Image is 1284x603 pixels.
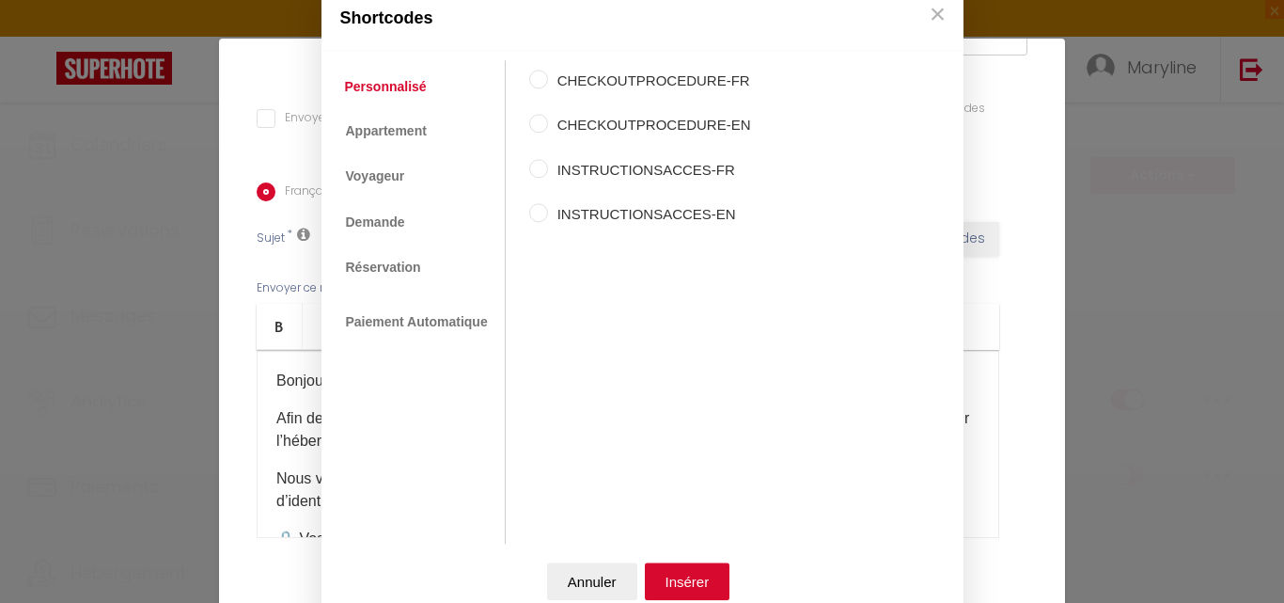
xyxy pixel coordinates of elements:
a: Demande [336,204,415,240]
label: INSTRUCTIONSACCES-EN [548,204,751,227]
button: Annuler [547,563,637,600]
a: Paiement Automatique [336,305,498,341]
label: INSTRUCTIONSACCES-FR [548,159,751,182]
a: Réservation [336,249,431,285]
a: Voyageur [336,159,415,195]
label: CHECKOUTPROCEDURE-EN [548,115,751,137]
a: Appartement [336,113,437,149]
label: CHECKOUTPROCEDURE-FR [548,70,751,92]
a: Personnalisé [336,70,436,103]
button: Insérer [645,563,730,600]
